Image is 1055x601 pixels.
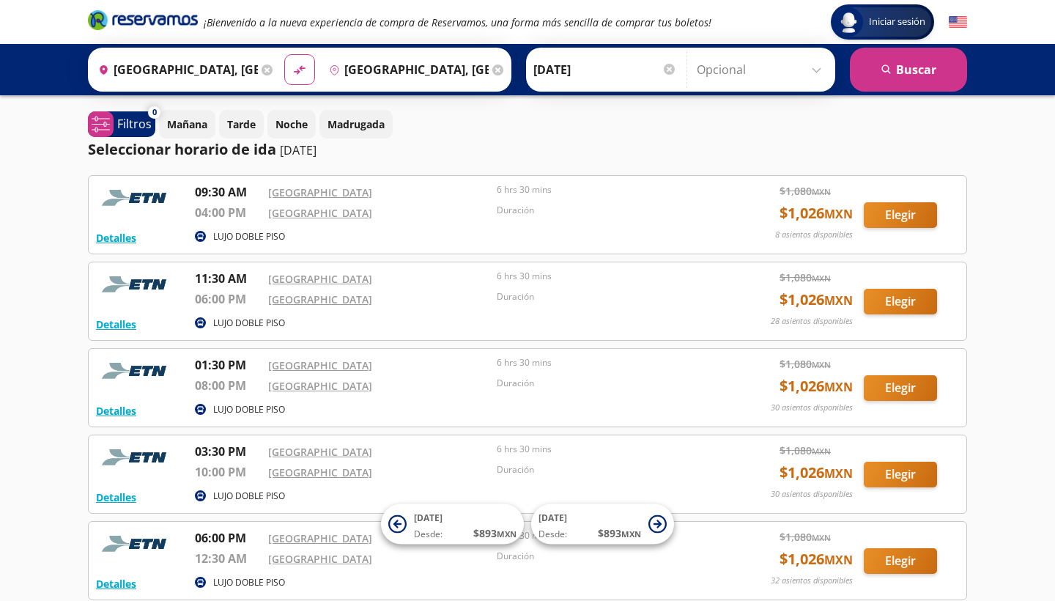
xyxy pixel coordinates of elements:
button: [DATE]Desde:$893MXN [531,504,674,545]
img: RESERVAMOS [96,529,177,558]
p: LUJO DOBLE PISO [213,230,285,243]
button: Detalles [96,403,136,419]
button: Elegir [864,375,937,401]
span: $ 1,026 [780,462,853,484]
button: Tarde [219,110,264,139]
span: 0 [152,106,157,119]
img: RESERVAMOS [96,270,177,299]
span: $ 1,080 [780,529,831,545]
span: $ 1,080 [780,183,831,199]
p: Filtros [117,115,152,133]
p: Madrugada [327,117,385,132]
small: MXN [812,446,831,457]
p: 6 hrs 30 mins [497,270,718,283]
small: MXN [621,528,641,539]
p: LUJO DOBLE PISO [213,317,285,330]
button: Buscar [850,48,967,92]
button: 0Filtros [88,111,155,137]
span: $ 1,026 [780,289,853,311]
span: [DATE] [414,512,443,524]
p: 09:30 AM [195,183,261,201]
a: [GEOGRAPHIC_DATA] [268,531,372,545]
button: Elegir [864,462,937,487]
span: $ 1,026 [780,202,853,224]
button: Madrugada [319,110,393,139]
a: [GEOGRAPHIC_DATA] [268,358,372,372]
p: 30 asientos disponibles [771,402,853,414]
img: RESERVAMOS [96,443,177,472]
a: [GEOGRAPHIC_DATA] [268,445,372,459]
button: English [949,13,967,32]
p: 04:00 PM [195,204,261,221]
span: $ 1,080 [780,356,831,372]
small: MXN [824,206,853,222]
img: RESERVAMOS [96,183,177,213]
p: LUJO DOBLE PISO [213,576,285,589]
p: Duración [497,550,718,563]
p: 6 hrs 30 mins [497,183,718,196]
p: Noche [275,117,308,132]
p: 30 asientos disponibles [771,488,853,501]
p: 12:30 AM [195,550,261,567]
span: [DATE] [538,512,567,524]
button: Elegir [864,202,937,228]
p: Seleccionar horario de ida [88,139,276,161]
p: 10:00 PM [195,463,261,481]
a: [GEOGRAPHIC_DATA] [268,185,372,199]
p: Duración [497,463,718,476]
p: 6 hrs 30 mins [497,356,718,369]
input: Elegir Fecha [533,51,677,88]
a: Brand Logo [88,9,198,35]
span: $ 1,026 [780,375,853,397]
small: MXN [812,273,831,284]
p: 08:00 PM [195,377,261,394]
small: MXN [824,292,853,309]
button: Detalles [96,317,136,332]
span: Desde: [538,528,567,541]
span: $ 1,026 [780,548,853,570]
p: 32 asientos disponibles [771,575,853,587]
p: 28 asientos disponibles [771,315,853,328]
button: Detalles [96,576,136,591]
p: 03:30 PM [195,443,261,460]
p: 6 hrs 30 mins [497,443,718,456]
a: [GEOGRAPHIC_DATA] [268,206,372,220]
i: Brand Logo [88,9,198,31]
small: MXN [812,532,831,543]
span: $ 893 [473,526,517,541]
a: [GEOGRAPHIC_DATA] [268,379,372,393]
button: Mañana [159,110,215,139]
input: Opcional [697,51,828,88]
p: Duración [497,377,718,390]
button: Elegir [864,289,937,314]
span: $ 1,080 [780,270,831,285]
a: [GEOGRAPHIC_DATA] [268,292,372,306]
span: $ 1,080 [780,443,831,458]
p: LUJO DOBLE PISO [213,403,285,416]
img: RESERVAMOS [96,356,177,386]
button: Detalles [96,230,136,246]
span: Iniciar sesión [863,15,931,29]
span: Desde: [414,528,443,541]
small: MXN [812,186,831,197]
a: [GEOGRAPHIC_DATA] [268,552,372,566]
a: [GEOGRAPHIC_DATA] [268,272,372,286]
p: Mañana [167,117,207,132]
button: Detalles [96,490,136,505]
p: Duración [497,204,718,217]
small: MXN [497,528,517,539]
input: Buscar Origen [92,51,258,88]
p: Duración [497,290,718,303]
small: MXN [824,552,853,568]
p: Tarde [227,117,256,132]
p: 06:00 PM [195,529,261,547]
a: [GEOGRAPHIC_DATA] [268,465,372,479]
p: LUJO DOBLE PISO [213,490,285,503]
button: Noche [267,110,316,139]
p: 01:30 PM [195,356,261,374]
button: [DATE]Desde:$893MXN [381,504,524,545]
p: 8 asientos disponibles [775,229,853,241]
small: MXN [824,465,853,482]
span: $ 893 [598,526,641,541]
em: ¡Bienvenido a la nueva experiencia de compra de Reservamos, una forma más sencilla de comprar tus... [204,15,711,29]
